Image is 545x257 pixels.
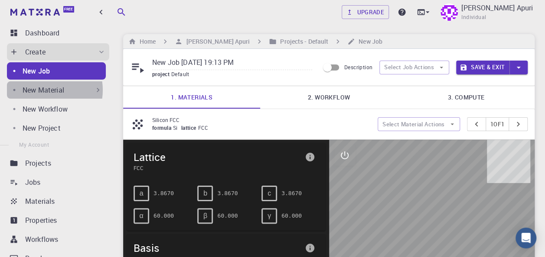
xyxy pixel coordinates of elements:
a: Workflows [7,231,109,248]
a: 2. Workflow [260,86,397,109]
pre: 60.000 [153,208,174,223]
h6: Home [136,37,156,46]
span: project [152,71,171,77]
p: New Material [23,85,64,95]
a: 1. Materials [123,86,260,109]
button: info [301,239,319,257]
pre: 3.8670 [217,186,238,201]
p: [PERSON_NAME] Apuri [461,3,533,13]
a: Projects [7,154,109,172]
span: FCC [198,124,212,131]
div: pager [467,117,528,131]
span: My Account [19,141,49,148]
a: Dashboard [7,24,109,42]
img: Simon Bajongdo Apuri [441,3,458,21]
p: New Workflow [23,104,68,114]
h6: Projects - Default [277,37,328,46]
span: Individual [461,13,486,22]
h6: New Job [355,37,382,46]
span: Basis [134,241,301,255]
span: Support [17,6,49,14]
a: New Workflow [7,100,106,118]
span: Si [173,124,181,131]
span: c [268,190,271,197]
span: FCC [134,164,301,172]
span: α [139,212,143,220]
a: Free [9,5,78,19]
button: Select Job Actions [379,61,449,74]
a: New Project [7,119,106,137]
pre: 60.000 [281,208,302,223]
p: Properties [25,215,57,225]
span: Default [171,71,193,77]
h6: [PERSON_NAME] Apuri [183,37,250,46]
a: New Job [7,62,106,80]
span: a [140,190,144,197]
span: Description [344,64,372,71]
nav: breadcrumb [127,37,384,46]
p: Create [25,47,46,57]
p: Projects [25,158,51,168]
p: Materials [25,196,55,206]
span: formula [152,124,173,131]
p: New Project [23,123,61,133]
span: γ [268,212,271,220]
div: Create [7,43,109,61]
div: New Material [7,81,106,99]
pre: 3.8670 [153,186,174,201]
button: 1of1 [486,117,509,131]
p: Jobs [25,177,41,187]
pre: 3.8670 [281,186,302,201]
a: Jobs [7,173,109,191]
span: Free [64,7,73,12]
pre: 60.000 [217,208,238,223]
p: New Job [23,66,50,76]
img: logo [10,9,60,16]
button: info [301,148,319,166]
a: Materials [7,193,109,210]
span: Lattice [134,150,301,164]
a: Upgrade [342,5,389,19]
button: Select Material Actions [378,117,460,131]
a: Properties [7,212,109,229]
a: 3. Compute [398,86,535,109]
span: lattice [181,124,198,131]
p: Dashboard [25,28,59,38]
p: Workflows [25,234,58,244]
button: Save & Exit [456,61,509,74]
span: b [203,190,207,197]
p: Silicon FCC [152,116,371,124]
div: Open Intercom Messenger [516,228,536,248]
span: β [203,212,207,220]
